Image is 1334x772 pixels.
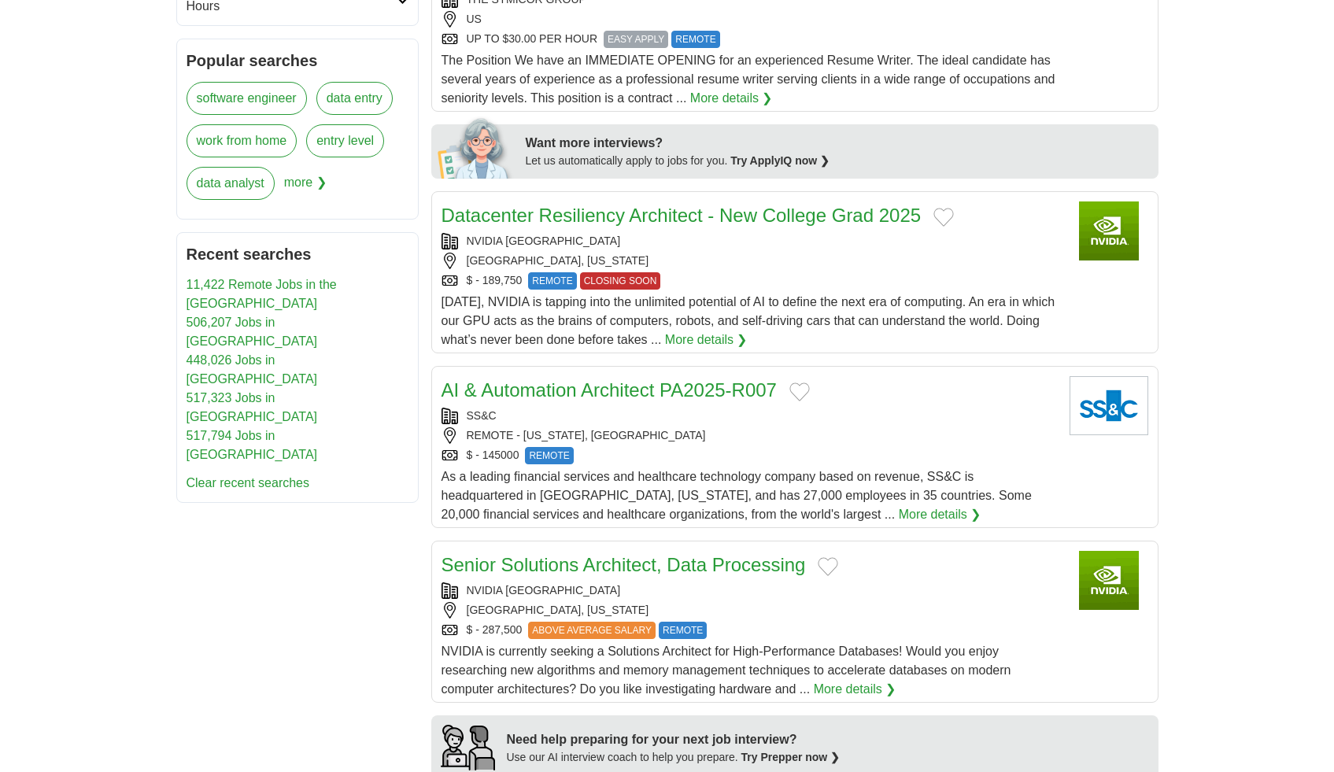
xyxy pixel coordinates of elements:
[187,429,318,461] a: 517,794 Jobs in [GEOGRAPHIC_DATA]
[507,749,841,766] div: Use our AI interview coach to help you prepare.
[442,272,1057,290] div: $ - 189,750
[467,409,497,422] a: SS&C
[741,751,841,763] a: Try Prepper now ❯
[1070,551,1148,610] img: Nvidia logo
[442,379,777,401] a: AI & Automation Architect PA2025-R007
[442,253,1057,269] div: [GEOGRAPHIC_DATA], [US_STATE]
[690,89,773,108] a: More details ❯
[933,208,954,227] button: Add to favorite jobs
[814,680,896,699] a: More details ❯
[442,447,1057,464] div: $ - 145000
[187,242,408,266] h2: Recent searches
[442,645,1011,696] span: NVIDIA is currently seeking a Solutions Architect for High-Performance Databases! Would you enjoy...
[187,278,337,310] a: 11,422 Remote Jobs in the [GEOGRAPHIC_DATA]
[659,622,707,639] span: REMOTE
[665,331,748,349] a: More details ❯
[507,730,841,749] div: Need help preparing for your next job interview?
[187,353,318,386] a: 448,026 Jobs in [GEOGRAPHIC_DATA]
[442,470,1032,521] span: As a leading financial services and healthcare technology company based on revenue, SS&C is headq...
[467,235,621,247] a: NVIDIA [GEOGRAPHIC_DATA]
[1070,201,1148,260] img: Nvidia logo
[526,134,1149,153] div: Want more interviews?
[316,82,393,115] a: data entry
[528,622,656,639] span: ABOVE AVERAGE SALARY
[187,316,318,348] a: 506,207 Jobs in [GEOGRAPHIC_DATA]
[442,11,1057,28] div: US
[528,272,576,290] span: REMOTE
[789,382,810,401] button: Add to favorite jobs
[187,82,307,115] a: software engineer
[438,116,514,179] img: apply-iq-scientist.png
[442,205,922,226] a: Datacenter Resiliency Architect - New College Grad 2025
[442,622,1057,639] div: $ - 287,500
[442,554,806,575] a: Senior Solutions Architect, Data Processing
[899,505,981,524] a: More details ❯
[187,124,297,157] a: work from home
[1070,376,1148,435] img: SS&C Technologies logo
[442,54,1055,105] span: The Position We have an IMMEDIATE OPENING for an experienced Resume Writer. The ideal candidate h...
[187,49,408,72] h2: Popular searches
[525,447,573,464] span: REMOTE
[671,31,719,48] span: REMOTE
[604,31,668,48] span: EASY APPLY
[730,154,830,167] a: Try ApplyIQ now ❯
[442,295,1055,346] span: [DATE], NVIDIA is tapping into the unlimited potential of AI to define the next era of computing....
[187,391,318,423] a: 517,323 Jobs in [GEOGRAPHIC_DATA]
[442,31,1057,48] div: UP TO $30.00 PER HOUR
[187,167,275,200] a: data analyst
[580,272,661,290] span: CLOSING SOON
[467,584,621,597] a: NVIDIA [GEOGRAPHIC_DATA]
[442,602,1057,619] div: [GEOGRAPHIC_DATA], [US_STATE]
[818,557,838,576] button: Add to favorite jobs
[284,167,327,209] span: more ❯
[306,124,384,157] a: entry level
[442,427,1057,444] div: REMOTE - [US_STATE], [GEOGRAPHIC_DATA]
[526,153,1149,169] div: Let us automatically apply to jobs for you.
[187,476,310,489] a: Clear recent searches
